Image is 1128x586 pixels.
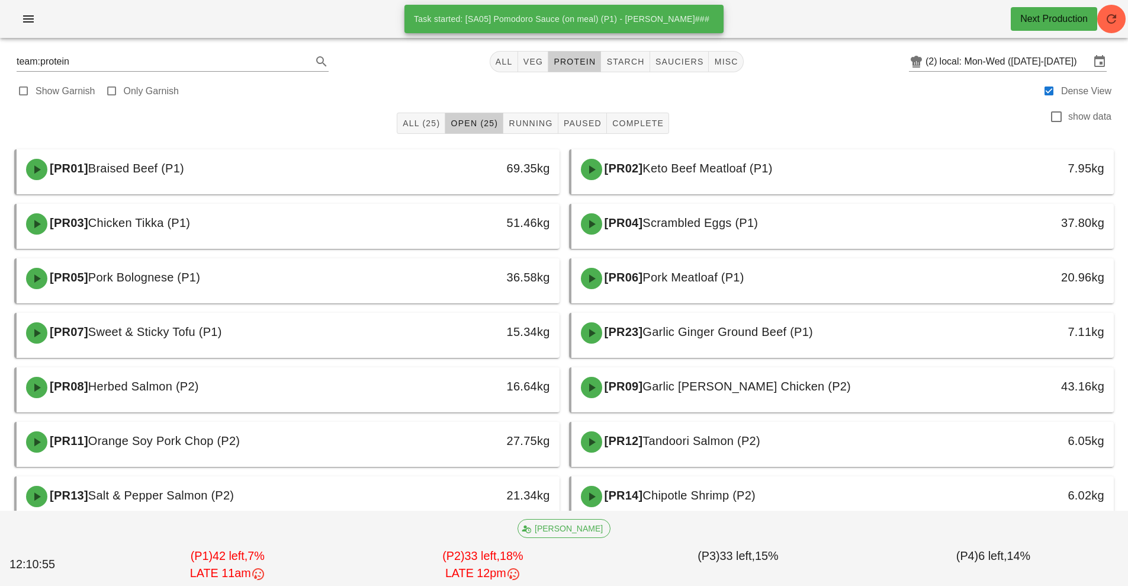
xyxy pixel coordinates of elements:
div: 6.02kg [984,486,1104,505]
label: Only Garnish [124,85,179,97]
button: veg [518,51,549,72]
div: LATE 11am [102,565,353,582]
div: 36.58kg [429,268,549,287]
div: 37.80kg [984,213,1104,232]
span: Garlic [PERSON_NAME] Chicken (P2) [642,380,851,393]
span: starch [606,57,644,66]
span: [PR02] [602,162,643,175]
button: Running [503,113,558,134]
span: Chipotle Shrimp (P2) [642,489,756,502]
span: [PR23] [602,325,643,338]
div: 21.34kg [429,486,549,505]
span: Salt & Pepper Salmon (P2) [88,489,234,502]
div: (2) [925,56,940,68]
label: show data [1068,111,1111,123]
span: Scrambled Eggs (P1) [642,216,758,229]
span: Pork Meatloaf (P1) [642,271,744,284]
div: (P3) 15% [610,545,866,585]
span: [PR06] [602,271,643,284]
span: [PR05] [47,271,88,284]
div: 27.75kg [429,431,549,450]
div: 7.11kg [984,322,1104,341]
span: sauciers [655,57,704,66]
div: (P4) 14% [866,545,1121,585]
span: All (25) [402,119,440,128]
div: 43.16kg [984,377,1104,396]
span: Pork Bolognese (P1) [88,271,200,284]
span: Open (25) [450,119,498,128]
div: 12:10:55 [7,553,100,576]
div: Next Production [1020,12,1088,26]
div: (P2) 18% [355,545,610,585]
span: Paused [563,119,602,128]
span: Garlic Ginger Ground Beef (P1) [642,325,813,338]
span: [PR11] [47,434,88,447]
span: [PR09] [602,380,643,393]
button: All (25) [397,113,445,134]
button: Open (25) [445,113,503,134]
span: [PR12] [602,434,643,447]
span: [PR04] [602,216,643,229]
button: starch [601,51,650,72]
div: 7.95kg [984,159,1104,178]
label: Show Garnish [36,85,95,97]
div: 6.05kg [984,431,1104,450]
span: Keto Beef Meatloaf (P1) [642,162,772,175]
label: Dense View [1061,85,1111,97]
span: [PR07] [47,325,88,338]
span: Herbed Salmon (P2) [88,380,199,393]
div: 15.34kg [429,322,549,341]
span: Tandoori Salmon (P2) [642,434,760,447]
span: All [495,57,513,66]
span: Complete [612,119,664,128]
div: 51.46kg [429,213,549,232]
button: All [490,51,518,72]
span: Chicken Tikka (P1) [88,216,190,229]
div: (P1) 7% [100,545,355,585]
span: [PR14] [602,489,643,502]
span: [PR08] [47,380,88,393]
span: [PR03] [47,216,88,229]
span: [PR13] [47,489,88,502]
span: veg [523,57,544,66]
button: Paused [558,113,607,134]
div: 69.35kg [429,159,549,178]
span: 33 left, [465,549,500,562]
span: Running [508,119,552,128]
span: Orange Soy Pork Chop (P2) [88,434,240,447]
span: Braised Beef (P1) [88,162,184,175]
div: 20.96kg [984,268,1104,287]
span: Sweet & Sticky Tofu (P1) [88,325,222,338]
span: misc [714,57,738,66]
button: Complete [607,113,669,134]
span: 42 left, [213,549,248,562]
span: protein [553,57,596,66]
span: 33 left, [720,549,755,562]
button: sauciers [650,51,709,72]
div: LATE 12pm [358,565,608,582]
span: [PR01] [47,162,88,175]
span: 6 left, [978,549,1007,562]
div: 16.64kg [429,377,549,396]
button: misc [709,51,743,72]
button: protein [548,51,601,72]
span: [PERSON_NAME] [525,520,603,537]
